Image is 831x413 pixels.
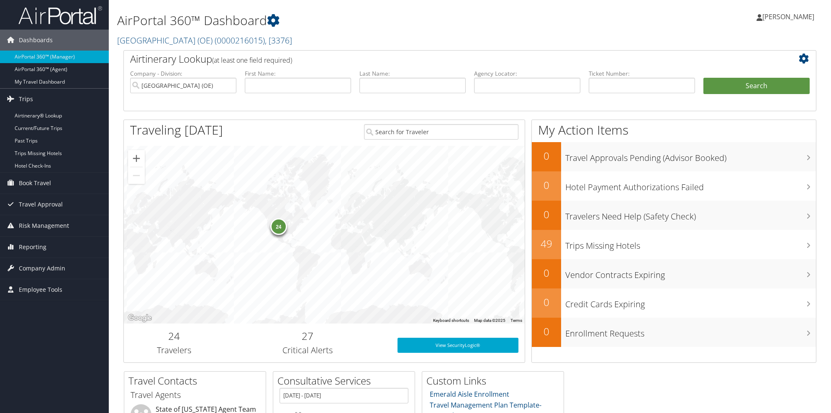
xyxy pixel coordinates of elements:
label: Agency Locator: [474,69,580,78]
span: Company Admin [19,258,65,279]
img: Google [126,313,154,324]
h2: Travel Contacts [128,374,266,388]
h3: Travel Approvals Pending (Advisor Booked) [565,148,816,164]
span: (at least one field required) [212,56,292,65]
a: 0Travel Approvals Pending (Advisor Booked) [532,142,816,171]
label: Last Name: [359,69,466,78]
span: Employee Tools [19,279,62,300]
h1: Traveling [DATE] [130,121,223,139]
h1: AirPortal 360™ Dashboard [117,12,587,29]
a: 0Credit Cards Expiring [532,288,816,318]
div: 24 [270,218,287,235]
span: Dashboards [19,30,53,51]
h3: Hotel Payment Authorizations Failed [565,177,816,193]
h2: 24 [130,329,218,343]
h3: Vendor Contracts Expiring [565,265,816,281]
a: 0Enrollment Requests [532,318,816,347]
input: Search for Traveler [364,124,518,140]
label: Ticket Number: [589,69,695,78]
a: Terms (opens in new tab) [510,318,522,323]
h1: My Action Items [532,121,816,139]
a: [GEOGRAPHIC_DATA] (OE) [117,35,292,46]
h2: Consultative Services [277,374,415,388]
h2: 0 [532,149,561,163]
h2: 0 [532,178,561,192]
h3: Travel Agents [131,389,259,401]
a: Emerald Aisle Enrollment [430,390,509,399]
button: Search [703,78,810,94]
h3: Travelers [130,344,218,356]
button: Zoom out [128,167,145,184]
span: Trips [19,89,33,110]
h3: Credit Cards Expiring [565,294,816,310]
h2: Airtinerary Lookup [130,52,752,66]
h3: Enrollment Requests [565,324,816,339]
h2: 0 [532,207,561,222]
img: airportal-logo.png [18,5,102,25]
a: View SecurityLogic® [398,338,518,353]
span: Travel Approval [19,194,63,215]
span: Risk Management [19,215,69,236]
span: Reporting [19,237,46,257]
label: First Name: [245,69,351,78]
button: Keyboard shortcuts [433,318,469,324]
h2: 0 [532,295,561,309]
span: Book Travel [19,173,51,194]
a: 0Travelers Need Help (Safety Check) [532,201,816,230]
h2: Custom Links [426,374,564,388]
a: 49Trips Missing Hotels [532,230,816,259]
span: Map data ©2025 [474,318,505,323]
a: 0Vendor Contracts Expiring [532,259,816,288]
h3: Critical Alerts [230,344,385,356]
span: ( 0000216015 ) [215,35,265,46]
h2: 27 [230,329,385,343]
label: Company - Division: [130,69,236,78]
a: [PERSON_NAME] [757,4,823,29]
h2: 0 [532,266,561,280]
span: , [ 3376 ] [265,35,292,46]
button: Zoom in [128,150,145,167]
span: [PERSON_NAME] [762,12,814,21]
h3: Travelers Need Help (Safety Check) [565,206,816,222]
a: 0Hotel Payment Authorizations Failed [532,171,816,201]
h2: 49 [532,237,561,251]
h2: 0 [532,324,561,339]
a: Open this area in Google Maps (opens a new window) [126,313,154,324]
h3: Trips Missing Hotels [565,236,816,252]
